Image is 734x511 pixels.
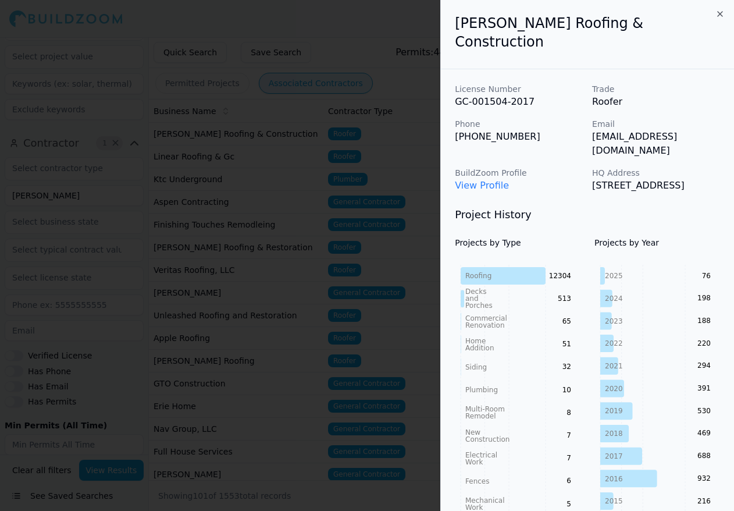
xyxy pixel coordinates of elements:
tspan: 2017 [605,452,623,460]
text: 188 [697,317,711,325]
p: License Number [455,83,583,95]
text: 7 [567,454,572,462]
tspan: 2025 [605,272,623,280]
tspan: Addition [465,344,494,352]
tspan: Roofing [465,272,491,280]
h4: Projects by Type [455,237,580,249]
text: 216 [697,497,711,505]
tspan: 2015 [605,497,623,505]
p: BuildZoom Profile [455,167,583,179]
text: 6 [567,477,572,485]
text: 10 [562,386,571,394]
text: 198 [697,294,711,302]
text: 688 [697,452,711,460]
tspan: Remodel [465,412,496,420]
text: 294 [697,361,711,370]
tspan: Home [465,337,486,345]
text: 220 [697,339,711,347]
tspan: 2016 [605,475,623,483]
p: Email [592,118,720,130]
h2: [PERSON_NAME] Roofing & Construction [455,14,720,51]
p: [PHONE_NUMBER] [455,130,583,144]
tspan: Construction [465,435,509,443]
tspan: Decks [465,288,486,296]
tspan: Plumbing [465,386,498,394]
text: 65 [562,317,571,325]
tspan: Porches [465,301,493,310]
p: Trade [592,83,720,95]
text: 8 [567,409,572,417]
p: Phone [455,118,583,130]
p: GC-001504-2017 [455,95,583,109]
text: 12304 [549,272,571,280]
tspan: 2024 [605,294,623,303]
text: 513 [558,294,571,303]
text: 7 [567,431,572,439]
tspan: and [465,294,479,303]
tspan: Work [465,458,483,466]
tspan: Commercial [465,314,507,322]
p: HQ Address [592,167,720,179]
tspan: Fences [465,477,489,485]
p: Roofer [592,95,720,109]
text: 32 [562,363,571,371]
text: 76 [702,272,711,280]
tspan: 2022 [605,339,623,347]
tspan: 2020 [605,385,623,393]
tspan: 2018 [605,430,623,438]
tspan: Siding [465,363,487,371]
text: 530 [697,407,711,415]
text: 5 [567,500,572,508]
tspan: Mechanical [465,496,505,505]
tspan: 2023 [605,317,623,325]
tspan: Multi-Room [465,405,505,413]
a: View Profile [455,180,509,191]
tspan: Electrical [465,451,497,459]
text: 469 [697,429,711,437]
tspan: Renovation [465,321,505,329]
tspan: 2021 [605,362,623,370]
tspan: New [465,428,480,437]
text: 51 [562,340,571,348]
p: [EMAIL_ADDRESS][DOMAIN_NAME] [592,130,720,158]
tspan: 2019 [605,407,623,415]
text: 391 [697,384,711,392]
text: 932 [697,474,711,482]
h3: Project History [455,207,720,223]
h4: Projects by Year [594,237,720,249]
p: [STREET_ADDRESS] [592,179,720,193]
